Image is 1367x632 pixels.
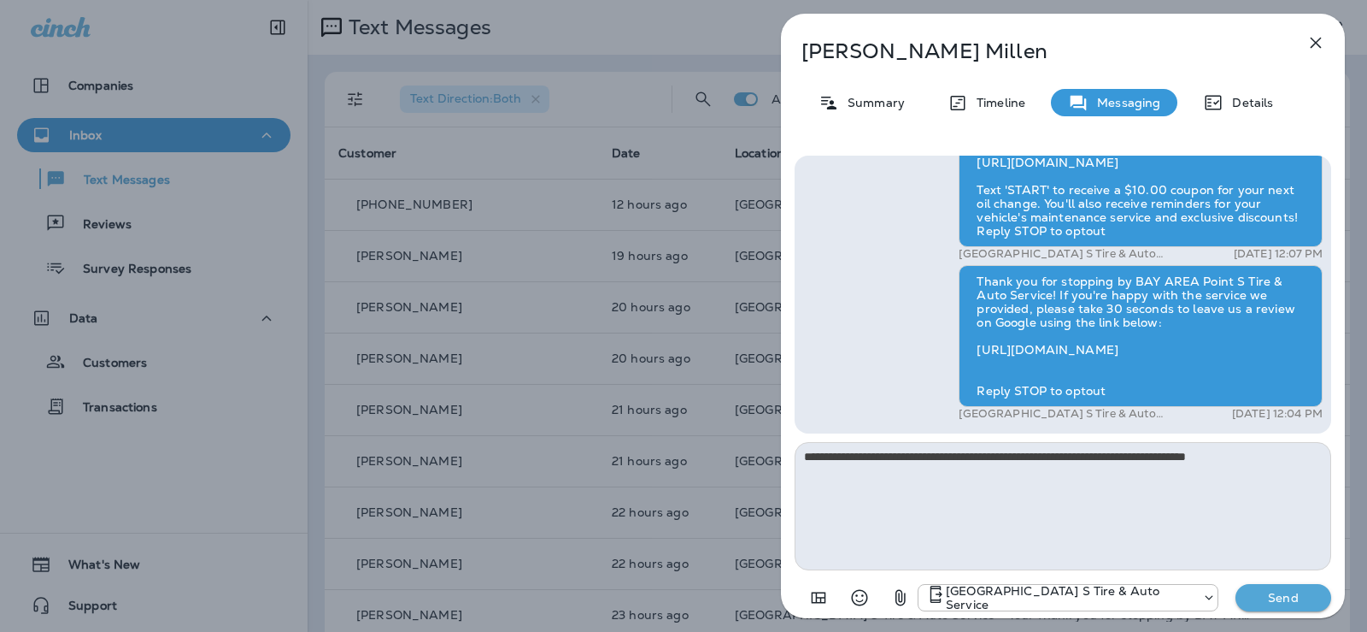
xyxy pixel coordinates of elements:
[1235,584,1331,611] button: Send
[959,407,1176,421] p: [GEOGRAPHIC_DATA] S Tire & Auto Service
[959,265,1323,407] div: Thank you for stopping by BAY AREA Point S Tire & Auto Service! If you're happy with the service ...
[959,247,1176,261] p: [GEOGRAPHIC_DATA] S Tire & Auto Service
[1234,247,1323,261] p: [DATE] 12:07 PM
[839,96,905,109] p: Summary
[1088,96,1160,109] p: Messaging
[959,78,1323,247] div: Thank you for stopping by BAY AREA Point S Tire & Auto Service! If you're happy with the service ...
[801,39,1268,63] p: [PERSON_NAME] Millen
[918,584,1217,611] div: +1 (410) 795-4333
[968,96,1025,109] p: Timeline
[801,581,836,615] button: Add in a premade template
[1223,96,1273,109] p: Details
[946,584,1194,611] p: [GEOGRAPHIC_DATA] S Tire & Auto Service
[842,581,877,615] button: Select an emoji
[1247,590,1319,605] p: Send
[1232,407,1323,421] p: [DATE] 12:04 PM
